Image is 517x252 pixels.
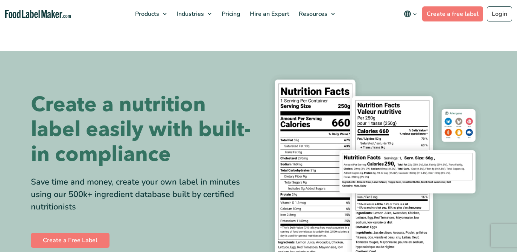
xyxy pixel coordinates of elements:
[422,6,483,21] a: Create a free label
[297,10,328,18] span: Resources
[31,92,253,167] h1: Create a nutrition label easily with built-in compliance
[31,176,253,213] div: Save time and money, create your own label in minutes using our 500k+ ingredient database built b...
[487,6,512,21] a: Login
[133,10,160,18] span: Products
[175,10,205,18] span: Industries
[248,10,290,18] span: Hire an Expert
[219,10,241,18] span: Pricing
[31,233,109,248] a: Create a Free Label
